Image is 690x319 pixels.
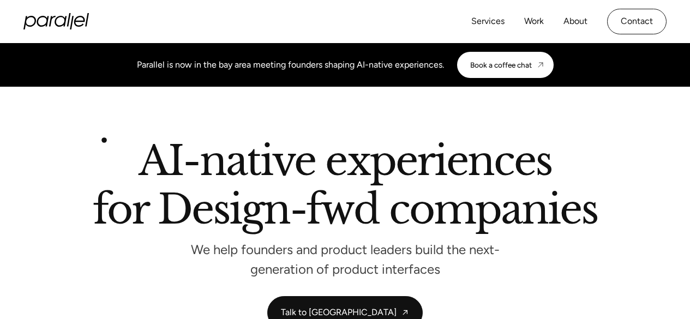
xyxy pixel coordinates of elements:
[457,52,554,78] a: Book a coffee chat
[182,245,509,274] p: We help founders and product leaders build the next-generation of product interfaces
[536,61,545,69] img: CTA arrow image
[470,61,532,69] div: Book a coffee chat
[607,9,667,34] a: Contact
[93,141,597,233] h2: AI-native experiences for Design-fwd companies
[137,58,444,71] div: Parallel is now in the bay area meeting founders shaping AI-native experiences.
[471,14,505,29] a: Services
[23,13,89,29] a: home
[563,14,587,29] a: About
[524,14,544,29] a: Work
